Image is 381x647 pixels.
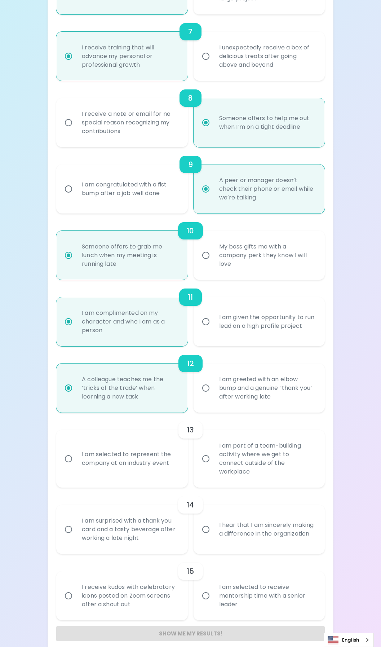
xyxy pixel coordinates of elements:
h6: 15 [187,565,194,577]
div: choice-group-check [56,147,325,214]
h6: 11 [188,291,193,303]
div: I hear that I am sincerely making a difference in the organization [213,512,321,547]
h6: 14 [187,499,194,511]
div: Someone offers to help me out when I’m on a tight deadline [213,105,321,140]
div: choice-group-check [56,14,325,81]
h6: 8 [188,92,193,104]
div: I am greeted with an elbow bump and a genuine “thank you” after working late [213,366,321,410]
div: choice-group-check [56,488,325,554]
div: I am selected to represent the company at an industry event [76,441,183,476]
h6: 7 [188,26,192,38]
div: I am complimented on my character and who I am as a person [76,300,183,343]
div: choice-group-check [56,214,325,280]
div: Language [324,633,374,647]
div: A peer or manager doesn’t check their phone or email while we’re talking [213,167,321,211]
div: I am selected to receive mentorship time with a senior leader [213,574,321,617]
div: I unexpectedly receive a box of delicious treats after going above and beyond [213,35,321,78]
div: I receive training that will advance my personal or professional growth [76,35,183,78]
div: choice-group-check [56,346,325,413]
div: I receive a note or email for no special reason recognizing my contributions [76,101,183,144]
div: I am surprised with a thank you card and a tasty beverage after working a late night [76,508,183,551]
div: choice-group-check [56,554,325,620]
div: choice-group-check [56,413,325,488]
h6: 13 [187,424,194,436]
div: Someone offers to grab me lunch when my meeting is running late [76,234,183,277]
div: My boss gifts me with a company perk they know I will love [213,234,321,277]
h6: 12 [187,358,194,369]
div: choice-group-check [56,280,325,346]
aside: Language selected: English [324,633,374,647]
div: I am given the opportunity to run lead on a high profile project [213,304,321,339]
div: A colleague teaches me the ‘tricks of the trade’ when learning a new task [76,366,183,410]
div: I am congratulated with a fist bump after a job well done [76,172,183,206]
div: choice-group-check [56,81,325,147]
h6: 9 [188,159,193,170]
div: I receive kudos with celebratory icons posted on Zoom screens after a shout out [76,574,183,617]
a: English [324,633,373,647]
h6: 10 [187,225,194,237]
div: I am part of a team-building activity where we get to connect outside of the workplace [213,433,321,485]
